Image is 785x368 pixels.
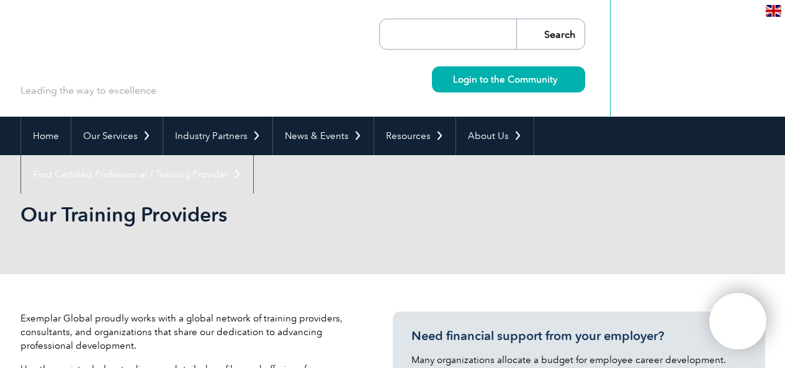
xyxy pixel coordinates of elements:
[374,117,455,155] a: Resources
[71,117,163,155] a: Our Services
[273,117,374,155] a: News & Events
[722,306,753,337] img: svg+xml;nitro-empty-id=NDkzNzoxMTY=-1;base64,PHN2ZyB2aWV3Qm94PSIwIDAgNDAwIDQwMCIgd2lkdGg9IjQwMCIg...
[557,76,564,83] img: svg+xml;nitro-empty-id=MzU0OjIyMw==-1;base64,PHN2ZyB2aWV3Qm94PSIwIDAgMTEgMTEiIHdpZHRoPSIxMSIgaGVp...
[20,312,356,352] p: Exemplar Global proudly works with a global network of training providers, consultants, and organ...
[411,328,747,344] h3: Need financial support from your employer?
[516,19,585,49] input: Search
[20,205,542,225] h2: Our Training Providers
[163,117,272,155] a: Industry Partners
[21,155,253,194] a: Find Certified Professional / Training Provider
[456,117,534,155] a: About Us
[766,5,781,17] img: en
[20,84,156,97] p: Leading the way to excellence
[21,117,71,155] a: Home
[432,66,585,92] a: Login to the Community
